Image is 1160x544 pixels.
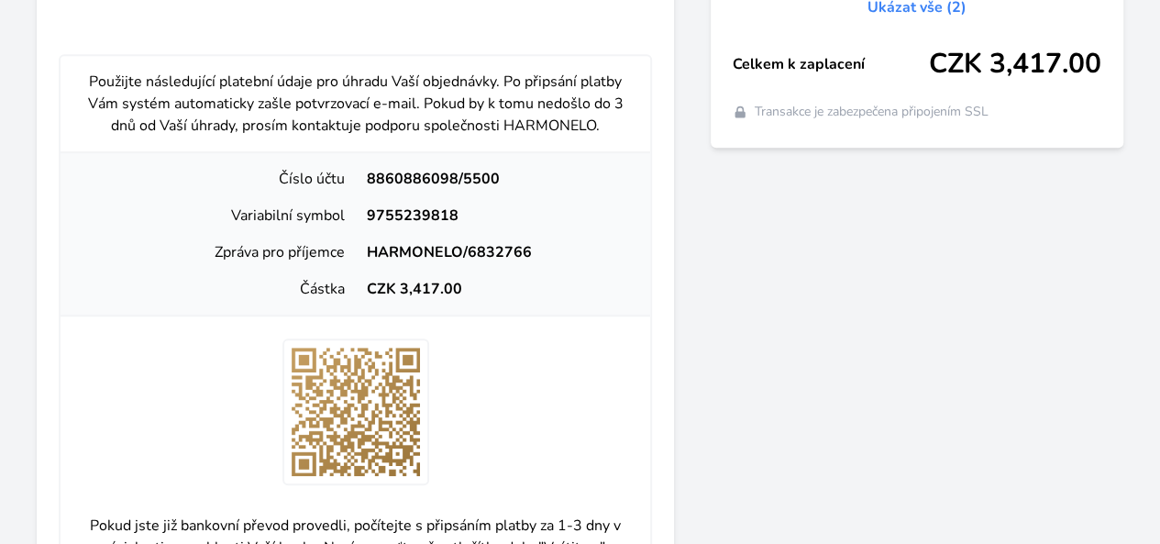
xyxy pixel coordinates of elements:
[75,278,356,300] div: Částka
[356,241,636,263] div: HARMONELO/6832766
[75,168,356,190] div: Číslo účtu
[929,48,1101,81] span: CZK 3,417.00
[733,53,929,75] span: Celkem k zaplacení
[356,278,636,300] div: CZK 3,417.00
[75,71,635,137] p: Použijte následující platební údaje pro úhradu Vaší objednávky. Po připsání platby Vám systém aut...
[755,103,989,121] span: Transakce je zabezpečena připojením SSL
[356,168,636,190] div: 8860886098/5500
[282,339,429,485] img: wPnbqmMA2aYMAAAAABJRU5ErkJggg==
[356,205,636,227] div: 9755239818
[75,241,356,263] div: Zpráva pro příjemce
[75,205,356,227] div: Variabilní symbol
